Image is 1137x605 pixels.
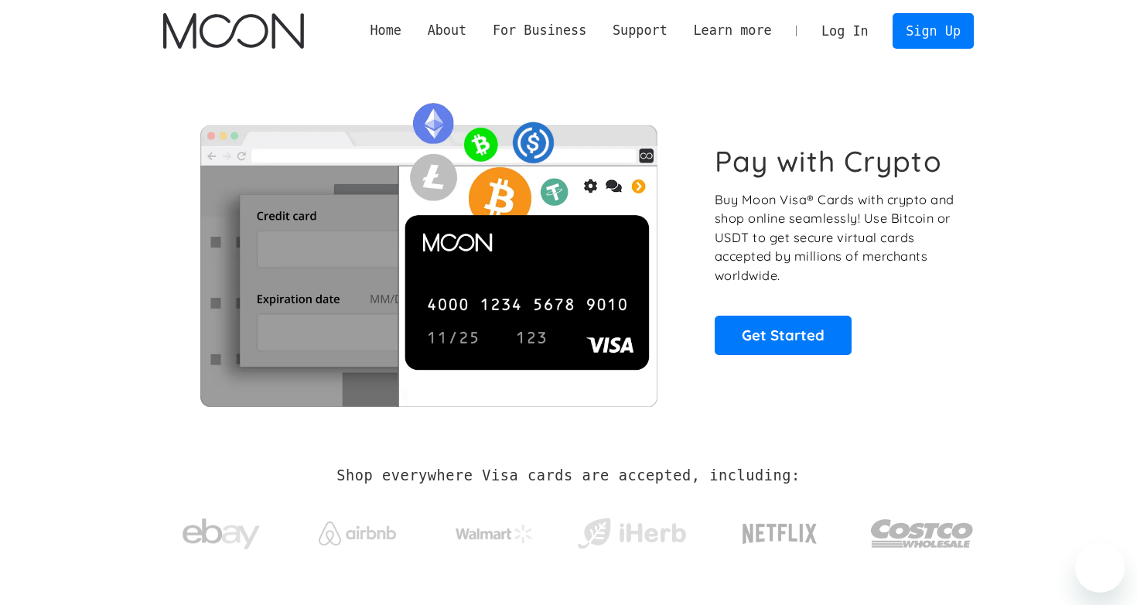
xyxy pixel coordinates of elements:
a: Netflix [711,499,849,561]
img: iHerb [574,514,689,554]
div: For Business [480,21,599,40]
a: Get Started [715,316,852,354]
a: Airbnb [300,506,415,553]
h1: Pay with Crypto [715,144,942,179]
a: home [163,13,303,49]
a: Home [357,21,415,40]
div: About [415,21,480,40]
a: Sign Up [893,13,973,48]
div: Learn more [693,21,771,40]
a: iHerb [574,498,689,562]
img: ebay [183,510,260,559]
a: Log In [808,14,881,48]
img: Walmart [456,525,533,543]
div: Support [613,21,668,40]
div: About [428,21,467,40]
img: Netflix [741,514,818,553]
div: Support [599,21,680,40]
div: For Business [493,21,586,40]
p: Buy Moon Visa® Cards with crypto and shop online seamlessly! Use Bitcoin or USDT to get secure vi... [715,190,957,285]
h2: Shop everywhere Visa cards are accepted, including: [336,467,800,484]
div: Learn more [681,21,785,40]
a: ebay [163,494,278,566]
img: Airbnb [319,521,396,545]
iframe: Button to launch messaging window [1075,543,1125,593]
img: Moon Cards let you spend your crypto anywhere Visa is accepted. [163,92,693,406]
img: Costco [870,504,974,562]
img: Moon Logo [163,13,303,49]
a: Walmart [437,509,552,551]
a: Costco [870,489,974,570]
